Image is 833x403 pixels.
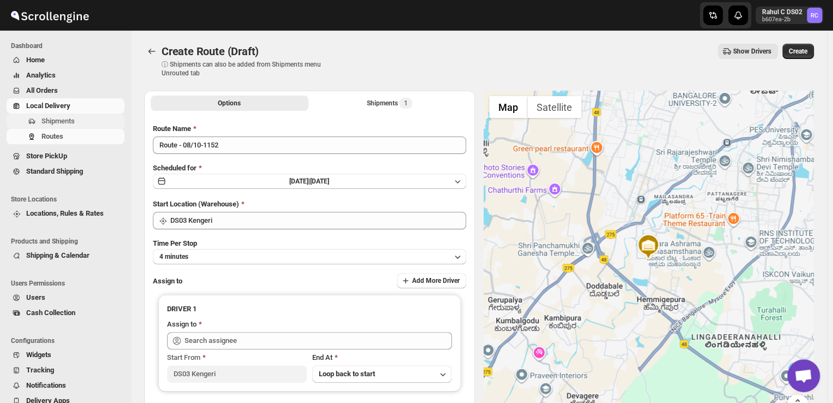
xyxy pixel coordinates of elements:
span: Store Locations [11,195,126,204]
button: Shipments [7,114,124,129]
span: Home [26,56,45,64]
span: Loop back to start [319,370,375,378]
img: ScrollEngine [9,2,91,29]
span: Create [789,47,807,56]
button: Routes [7,129,124,144]
span: Users [26,293,45,301]
span: Options [218,99,241,108]
div: Shipments [367,98,412,109]
button: [DATE]|[DATE] [153,174,466,189]
button: Users [7,290,124,305]
span: Scheduled for [153,164,197,172]
button: All Orders [7,83,124,98]
input: Search location [170,212,466,229]
div: Assign to [167,319,197,330]
span: Users Permissions [11,279,126,288]
button: Locations, Rules & Rates [7,206,124,221]
button: Selected Shipments [311,96,468,111]
p: ⓘ Shipments can also be added from Shipments menu Unrouted tab [162,60,334,78]
span: Create Route (Draft) [162,45,259,58]
button: Routes [144,44,159,59]
span: Add More Driver [412,276,460,285]
span: Locations, Rules & Rates [26,209,104,217]
div: Open chat [787,359,820,392]
span: Shipping & Calendar [26,251,90,259]
button: Add More Driver [397,273,466,288]
span: Widgets [26,351,51,359]
button: User menu [755,7,823,24]
span: Shipments [41,117,75,125]
span: Cash Collection [26,309,75,317]
button: Widgets [7,347,124,363]
button: Analytics [7,68,124,83]
span: Assign to [153,277,182,285]
span: [DATE] [310,177,329,185]
span: All Orders [26,86,58,94]
text: RC [811,12,818,19]
span: Show Drivers [733,47,771,56]
button: Shipping & Calendar [7,248,124,263]
span: Standard Shipping [26,167,83,175]
button: Show Drivers [718,44,778,59]
span: Local Delivery [26,102,70,110]
span: Analytics [26,71,56,79]
button: Home [7,52,124,68]
span: Routes [41,132,63,140]
button: Show satellite imagery [527,96,581,118]
span: Store PickUp [26,152,67,160]
button: Show street map [489,96,527,118]
button: Notifications [7,378,124,393]
button: Cash Collection [7,305,124,321]
p: b607ea-2b [762,16,802,23]
div: End At [312,352,452,363]
button: Create [782,44,814,59]
span: Tracking [26,366,54,374]
span: Route Name [153,125,191,133]
button: Loop back to start [312,365,452,383]
button: Tracking [7,363,124,378]
button: 4 minutes [153,249,466,264]
input: Search assignee [185,332,452,349]
span: Dashboard [11,42,126,50]
span: Configurations [11,336,126,345]
span: Products and Shipping [11,237,126,246]
p: Rahul C DS02 [762,8,802,16]
span: 1 [404,99,408,108]
h3: DRIVER 1 [167,304,452,315]
span: Rahul C DS02 [807,8,822,23]
input: Eg: Bengaluru Route [153,137,466,154]
span: Start From [167,353,200,361]
span: Notifications [26,381,66,389]
button: All Route Options [151,96,308,111]
span: [DATE] | [289,177,310,185]
span: Time Per Stop [153,239,197,247]
span: Start Location (Warehouse) [153,200,239,208]
span: 4 minutes [159,252,188,261]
